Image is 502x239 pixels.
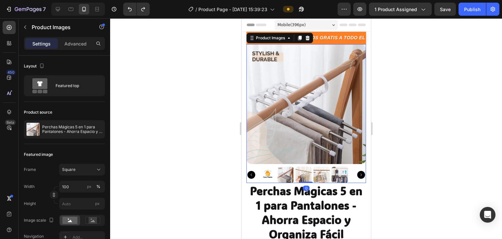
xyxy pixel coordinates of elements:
span: Square [62,167,75,173]
button: Save [434,3,456,16]
iframe: Design area [242,18,371,239]
div: Image scale [24,216,55,225]
div: 450 [6,70,16,75]
p: 7 [43,5,46,13]
div: Featured image [24,152,53,157]
label: Height [24,201,36,207]
p: Perchas Mágicas 5 en 1 para Pantalones - Ahorra Espacio y Organiza Fácil [42,125,102,134]
span: Save [440,7,451,12]
div: Layout [24,62,46,71]
button: Publish [459,3,486,16]
div: Featured top [56,78,95,93]
button: Square [59,164,105,175]
span: Product Page - [DATE] 15:39:23 [198,6,267,13]
p: Advanced [64,40,87,47]
div: Open Intercom Messenger [480,207,495,223]
button: px [94,183,102,191]
p: Settings [32,40,51,47]
div: Undo/Redo [123,3,150,16]
div: Publish [464,6,480,13]
div: Beta [5,120,16,125]
div: Product source [24,109,52,115]
img: product feature img [26,123,40,136]
label: Frame [24,167,36,173]
input: px [59,198,105,210]
div: Product Images [13,17,45,23]
p: Product Images [32,23,87,31]
button: Carousel Back Arrow [6,153,14,160]
button: Carousel Next Arrow [116,153,124,160]
h1: Perchas Mágicas 5 en 1 para Pantalones - Ahorra Espacio y Organiza Fácil [5,165,125,224]
p: ENVIOS GRATIS A TODO EL [GEOGRAPHIC_DATA]! 🏍️ [55,16,174,23]
span: px [95,201,100,206]
label: Width [24,184,35,190]
button: 1 product assigned [369,3,432,16]
button: % [85,183,93,191]
div: px [87,184,92,190]
span: / [195,6,197,13]
div: % [96,184,100,190]
button: 7 [3,3,49,16]
div: 0 [61,167,68,173]
input: px% [59,181,105,193]
span: 1 product assigned [375,6,417,13]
